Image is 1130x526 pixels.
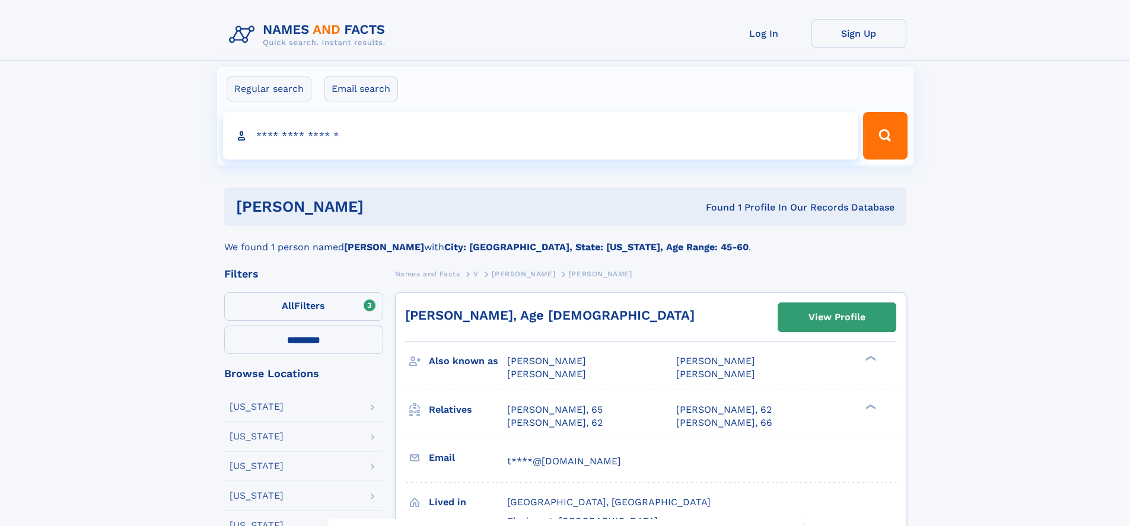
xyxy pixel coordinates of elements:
[230,432,284,441] div: [US_STATE]
[811,19,906,48] a: Sign Up
[492,270,555,278] span: [PERSON_NAME]
[473,270,479,278] span: V
[429,448,507,468] h3: Email
[224,19,395,51] img: Logo Names and Facts
[429,400,507,420] h3: Relatives
[492,266,555,281] a: [PERSON_NAME]
[230,461,284,471] div: [US_STATE]
[223,112,858,160] input: search input
[344,241,424,253] b: [PERSON_NAME]
[224,368,383,379] div: Browse Locations
[324,76,398,101] label: Email search
[863,112,907,160] button: Search Button
[224,269,383,279] div: Filters
[230,402,284,412] div: [US_STATE]
[236,199,535,214] h1: [PERSON_NAME]
[224,226,906,254] div: We found 1 person named with .
[227,76,311,101] label: Regular search
[676,368,755,380] span: [PERSON_NAME]
[676,355,755,366] span: [PERSON_NAME]
[862,403,877,410] div: ❯
[282,300,294,311] span: All
[429,492,507,512] h3: Lived in
[676,403,772,416] a: [PERSON_NAME], 62
[507,416,603,429] a: [PERSON_NAME], 62
[444,241,749,253] b: City: [GEOGRAPHIC_DATA], State: [US_STATE], Age Range: 45-60
[395,266,460,281] a: Names and Facts
[778,303,896,331] a: View Profile
[507,368,586,380] span: [PERSON_NAME]
[473,266,479,281] a: V
[405,308,695,323] a: [PERSON_NAME], Age [DEMOGRAPHIC_DATA]
[230,491,284,501] div: [US_STATE]
[676,416,772,429] a: [PERSON_NAME], 66
[717,19,811,48] a: Log In
[507,355,586,366] span: [PERSON_NAME]
[224,292,383,321] label: Filters
[534,201,895,214] div: Found 1 Profile In Our Records Database
[429,351,507,371] h3: Also known as
[507,496,711,508] span: [GEOGRAPHIC_DATA], [GEOGRAPHIC_DATA]
[569,270,632,278] span: [PERSON_NAME]
[862,355,877,362] div: ❯
[507,403,603,416] a: [PERSON_NAME], 65
[808,304,865,331] div: View Profile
